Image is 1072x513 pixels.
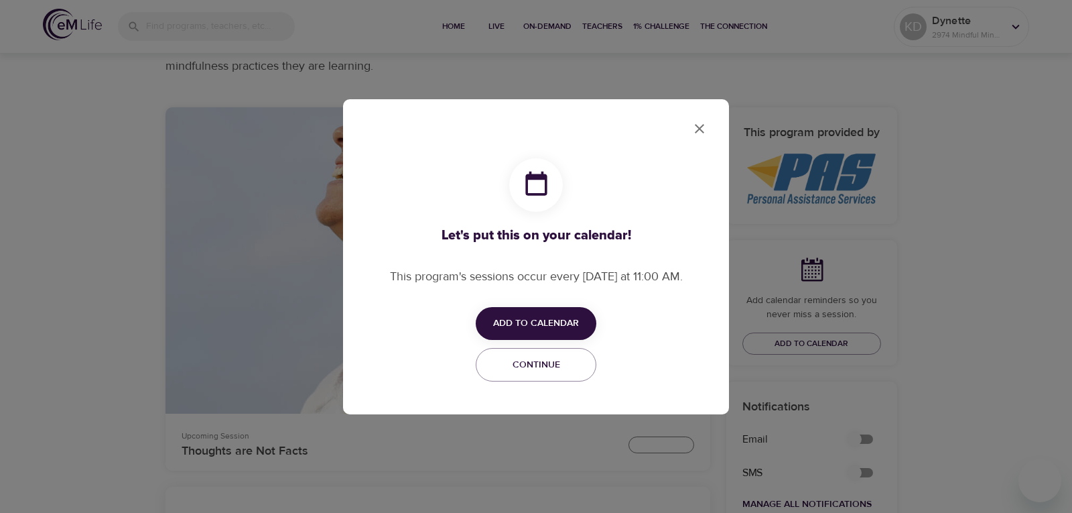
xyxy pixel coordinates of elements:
p: This program's sessions occur every [DATE] at 11:00 AM. [390,268,683,286]
button: Continue [476,348,596,382]
button: close [683,113,716,145]
button: Add to Calendar [476,307,596,340]
span: Add to Calendar [493,315,579,332]
h3: Let's put this on your calendar! [390,228,683,243]
span: Continue [484,357,588,374]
